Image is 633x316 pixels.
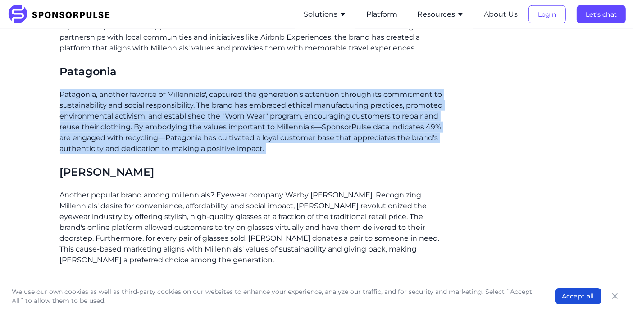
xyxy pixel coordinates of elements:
[528,10,566,18] a: Login
[528,5,566,23] button: Login
[577,5,626,23] button: Let's chat
[60,64,443,78] h3: Patagonia
[60,165,443,179] h3: [PERSON_NAME]
[304,9,346,20] button: Solutions
[555,288,601,304] button: Accept all
[366,10,397,18] a: Platform
[484,9,518,20] button: About Us
[577,10,626,18] a: Let's chat
[417,9,464,20] button: Resources
[12,287,537,305] p: We use our own cookies as well as third-party cookies on our websites to enhance your experience,...
[60,89,443,154] p: Patagonia, another favorite of Millennials', captured the generation's attention through its comm...
[588,273,633,316] iframe: Chat Widget
[484,10,518,18] a: About Us
[60,190,443,266] p: Another popular brand among millennials? Eyewear company Warby [PERSON_NAME]. Recognizing Millenn...
[60,10,443,54] p: One brand that has successfully catered to Millennials is Airbnb. By offering unique and personal...
[366,9,397,20] button: Platform
[7,5,117,24] img: SponsorPulse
